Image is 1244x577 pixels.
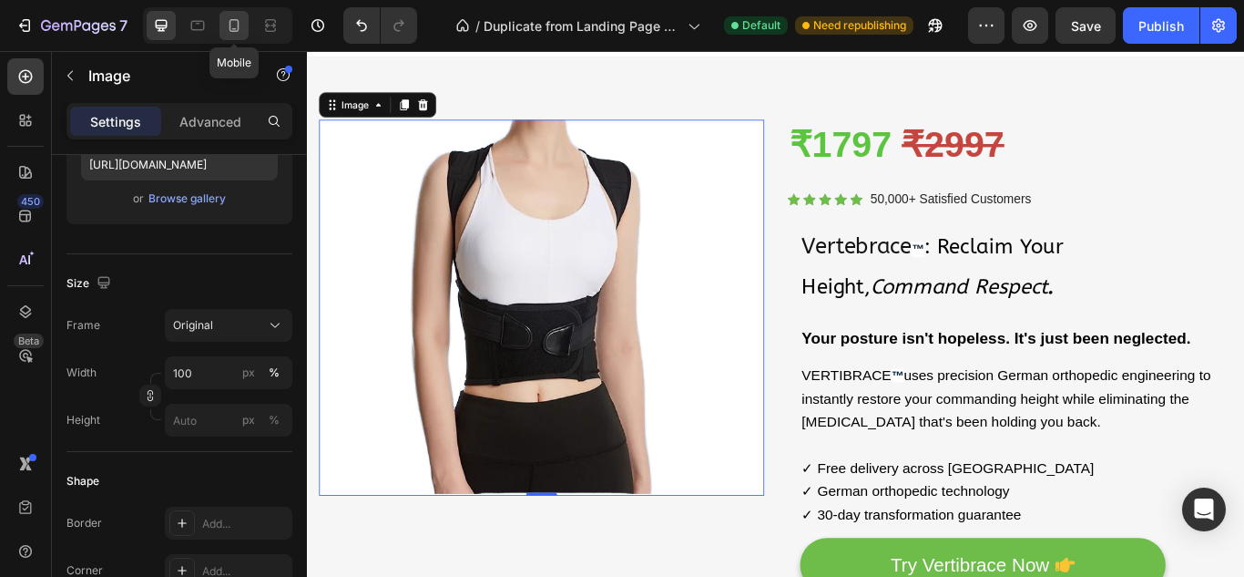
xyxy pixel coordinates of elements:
[133,188,144,210] span: or
[576,369,1054,442] span: uses precision German orthopedic engineering to instantly restore your commanding height while el...
[1138,16,1184,36] div: Publish
[576,504,819,522] span: ✓ German orthopedic technology
[863,261,871,289] strong: .
[1055,7,1116,44] button: Save
[242,365,255,381] div: px
[66,272,115,296] div: Size
[179,112,241,131] p: Advanced
[202,516,288,532] div: Add...
[576,205,1063,296] p: ⁠⁠⁠⁠⁠⁠⁠
[576,478,917,496] span: ✓ Free delivery across [GEOGRAPHIC_DATA]
[343,7,417,44] div: Undo/Redo
[484,16,680,36] span: Duplicate from Landing Page - [DATE] 16:13:49
[165,309,292,342] button: Original
[165,356,292,389] input: px%
[576,369,681,387] span: VERTIBRACE
[7,7,136,44] button: 7
[813,17,906,34] span: Need republishing
[165,404,292,437] input: px%
[576,325,1030,345] strong: Your posture isn't hopeless. It's just been neglected.
[562,85,681,132] strong: ₹1797
[576,214,882,290] span: : Reclaim Your Height,
[263,409,285,431] button: px
[576,531,832,550] span: ✓ 30-day transformation guarantee
[657,160,844,187] p: 50,000+ Satisfied Customers
[66,515,102,531] div: Border
[705,222,719,240] strong: ™
[1123,7,1199,44] button: Publish
[307,51,1244,577] iframe: Design area
[66,412,100,428] label: Height
[148,190,227,208] button: Browse gallery
[17,194,44,209] div: 450
[81,148,278,180] input: https://example.com/image.jpg
[119,15,127,36] p: 7
[66,473,99,489] div: Shape
[14,334,44,348] div: Beta
[66,365,97,381] label: Width
[66,317,100,334] label: Frame
[475,16,480,36] span: /
[242,412,255,428] div: px
[693,85,812,132] strong: ₹2997
[269,412,280,428] div: %
[148,191,226,207] div: Browse gallery
[681,371,696,386] strong: ™
[742,17,780,34] span: Default
[1182,488,1226,531] div: Open Intercom Messenger
[238,362,260,384] button: %
[173,317,213,334] span: Original
[269,365,280,381] div: %
[238,409,260,431] button: %
[90,112,141,131] p: Settings
[576,212,705,242] span: Vertebrace
[88,65,243,87] p: Image
[263,362,285,384] button: px
[657,261,871,289] i: Command Respect
[1071,18,1101,34] span: Save
[575,203,1065,298] h2: Rich Text Editor. Editing area: main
